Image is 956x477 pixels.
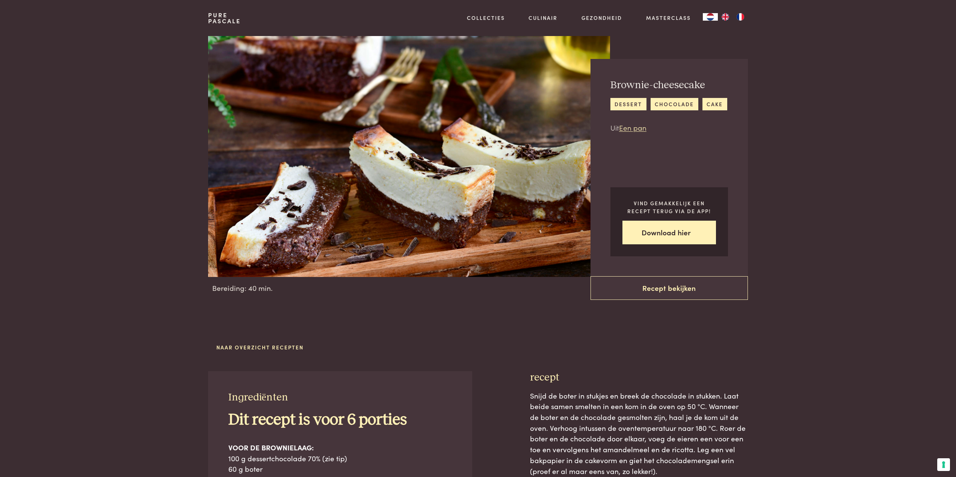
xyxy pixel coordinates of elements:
a: EN [718,13,733,21]
a: Naar overzicht recepten [212,343,304,351]
b: Dit recept is voor 6 porties [228,412,407,428]
span: Snijd de boter in stukjes en breek de chocolade in stukken. Laat beide samen smelten in een kom i... [530,390,746,476]
a: cake [702,98,727,110]
p: Uit [610,122,727,133]
span: Ingrediënten [228,392,288,403]
h3: recept [530,371,748,384]
ul: Language list [718,13,748,21]
img: Brownie-cheesecake [208,36,610,277]
a: Recept bekijken [591,276,748,300]
a: Culinair [529,14,557,22]
a: Een pan [619,122,646,132]
button: Uw voorkeuren voor toestemming voor trackingtechnologieën [937,458,950,471]
h2: Brownie-cheesecake [610,79,727,92]
a: Gezondheid [581,14,622,22]
a: NL [703,13,718,21]
span: 60 g boter [228,463,263,474]
div: Language [703,13,718,21]
p: Vind gemakkelijk een recept terug via de app! [622,199,716,215]
a: Collecties [467,14,505,22]
b: VOOR DE BROWNIELAAG: [228,442,314,452]
a: PurePascale [208,12,241,24]
aside: Language selected: Nederlands [703,13,748,21]
a: chocolade [651,98,698,110]
span: 100 g dessertchocolade 70% (zie tip) [228,453,347,463]
span: Bereiding: 40 min. [212,283,273,293]
a: dessert [610,98,646,110]
a: FR [733,13,748,21]
a: Masterclass [646,14,691,22]
a: Download hier [622,221,716,244]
